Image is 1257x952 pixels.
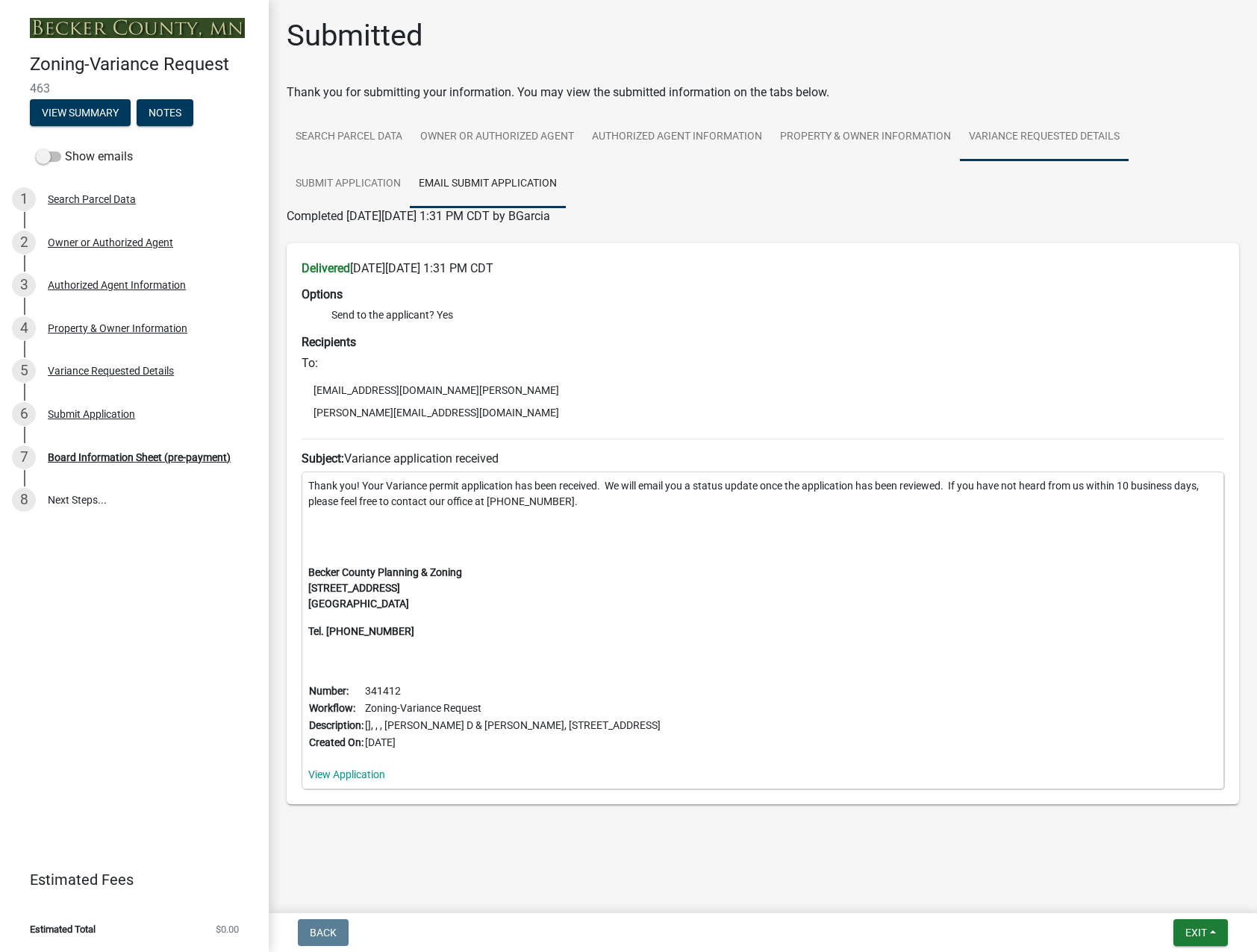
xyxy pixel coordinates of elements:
[12,231,36,254] div: 2
[364,734,661,751] td: [DATE]
[308,625,414,637] strong: Tel. [PHONE_NUMBER]
[308,598,409,610] strong: [GEOGRAPHIC_DATA]
[12,187,36,211] div: 1
[48,194,136,204] div: Search Parcel Data
[308,582,400,594] strong: [STREET_ADDRESS]
[1185,927,1207,939] span: Exit
[287,160,410,208] a: Submit Application
[1173,919,1228,946] button: Exit
[302,335,356,349] strong: Recipients
[48,409,135,419] div: Submit Application
[12,865,245,895] a: Estimated Fees
[364,683,661,700] td: 341412
[12,316,36,340] div: 4
[309,736,364,748] b: Created On:
[308,478,1217,510] p: Thank you! Your Variance permit application has been received. We will email you a status update ...
[12,273,36,297] div: 3
[30,924,96,934] span: Estimated Total
[137,107,193,119] wm-modal-confirm: Notes
[36,148,133,166] label: Show emails
[216,924,239,934] span: $0.00
[48,323,187,333] div: Property & Owner Information
[364,717,661,734] td: [], , , [PERSON_NAME] D & [PERSON_NAME], [STREET_ADDRESS]
[298,919,349,946] button: Back
[302,261,1224,275] h6: [DATE][DATE] 1:31 PM CDT
[771,113,960,161] a: Property & Owner Information
[137,99,193,126] button: Notes
[302,287,343,301] strong: Options
[411,113,583,161] a: Owner or Authorized Agent
[310,927,337,939] span: Back
[30,99,131,126] button: View Summary
[583,113,771,161] a: Authorized Agent Information
[364,700,661,717] td: Zoning-Variance Request
[302,451,1224,466] h6: Variance application received
[960,113,1129,161] a: Variance Requested Details
[48,280,186,290] div: Authorized Agent Information
[12,402,36,426] div: 6
[48,366,174,376] div: Variance Requested Details
[48,452,231,463] div: Board Information Sheet (pre-payment)
[302,379,1224,401] li: [EMAIL_ADDRESS][DOMAIN_NAME][PERSON_NAME]
[287,113,411,161] a: Search Parcel Data
[309,719,364,731] b: Description:
[48,237,173,248] div: Owner or Authorized Agent
[410,160,566,208] a: Email Submit Application
[30,18,245,38] img: Becker County, Minnesota
[308,566,462,578] strong: Becker County Planning & Zoning
[287,84,1239,101] div: Thank you for submitting your information. You may view the submitted information on the tabs below.
[309,685,349,697] b: Number:
[12,445,36,469] div: 7
[287,209,550,223] span: Completed [DATE][DATE] 1:31 PM CDT by BGarcia
[287,18,423,54] h1: Submitted
[302,261,350,275] strong: Delivered
[30,107,131,119] wm-modal-confirm: Summary
[302,356,1224,370] h6: To:
[308,768,385,780] a: View Application
[331,307,1224,323] li: Send to the applicant? Yes
[30,54,257,75] h4: Zoning-Variance Request
[12,359,36,383] div: 5
[309,702,355,714] b: Workflow:
[30,81,239,95] span: 463
[302,401,1224,424] li: [PERSON_NAME][EMAIL_ADDRESS][DOMAIN_NAME]
[302,451,344,466] strong: Subject:
[12,488,36,512] div: 8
